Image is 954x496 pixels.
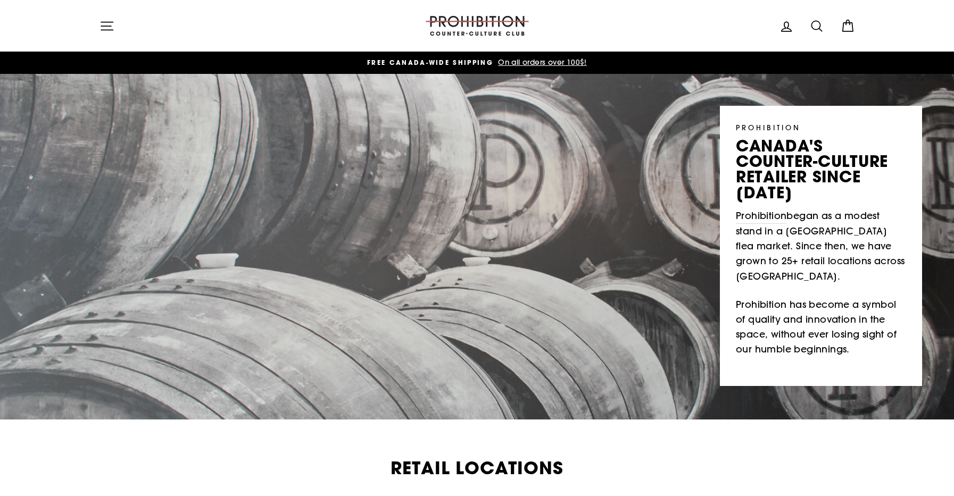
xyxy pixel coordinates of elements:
p: Prohibition has become a symbol of quality and innovation in the space, without ever losing sight... [736,297,906,357]
p: began as a modest stand in a [GEOGRAPHIC_DATA] flea market. Since then, we have grown to 25+ reta... [736,208,906,284]
p: PROHIBITION [736,122,906,133]
span: On all orders over 100$! [495,57,587,67]
a: FREE CANADA-WIDE SHIPPING On all orders over 100$! [102,57,852,69]
a: Prohibition [736,208,786,224]
span: FREE CANADA-WIDE SHIPPING [367,58,493,67]
p: canada's counter-culture retailer since [DATE] [736,138,906,200]
h2: Retail Locations [99,459,855,477]
img: PROHIBITION COUNTER-CULTURE CLUB [424,16,530,36]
